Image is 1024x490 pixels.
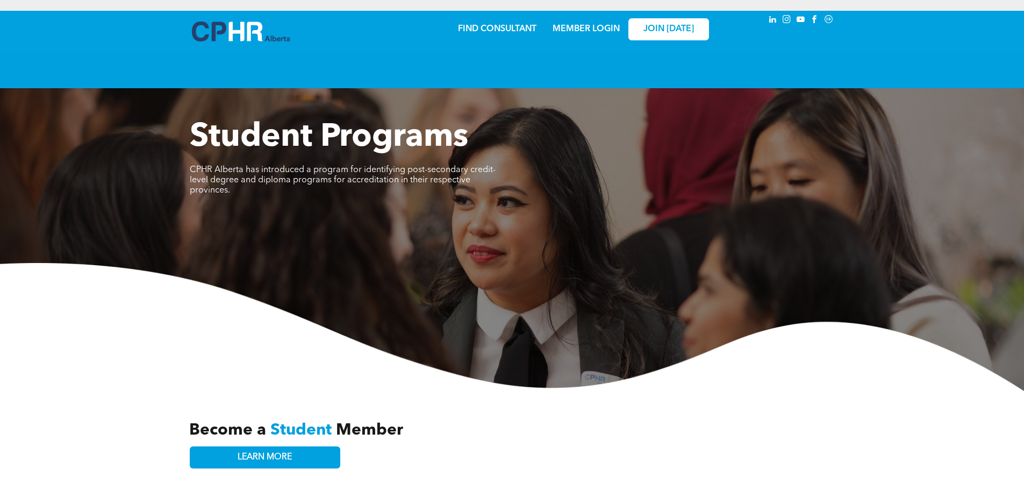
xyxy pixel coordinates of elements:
a: FIND CONSULTANT [458,25,536,33]
a: JOIN [DATE] [628,18,709,40]
span: Student [270,422,332,438]
span: CPHR Alberta has introduced a program for identifying post-secondary credit-level degree and dipl... [190,166,496,195]
a: LEARN MORE [190,446,340,468]
span: Student Programs [190,122,468,154]
a: MEMBER LOGIN [553,25,620,33]
a: facebook [809,13,821,28]
span: Member [336,422,403,438]
span: JOIN [DATE] [643,24,694,34]
img: A blue and white logo for cp alberta [192,22,290,41]
a: instagram [781,13,793,28]
span: LEARN MORE [238,452,292,463]
span: Become a [189,422,266,438]
a: youtube [795,13,807,28]
a: Social network [823,13,835,28]
a: linkedin [767,13,779,28]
